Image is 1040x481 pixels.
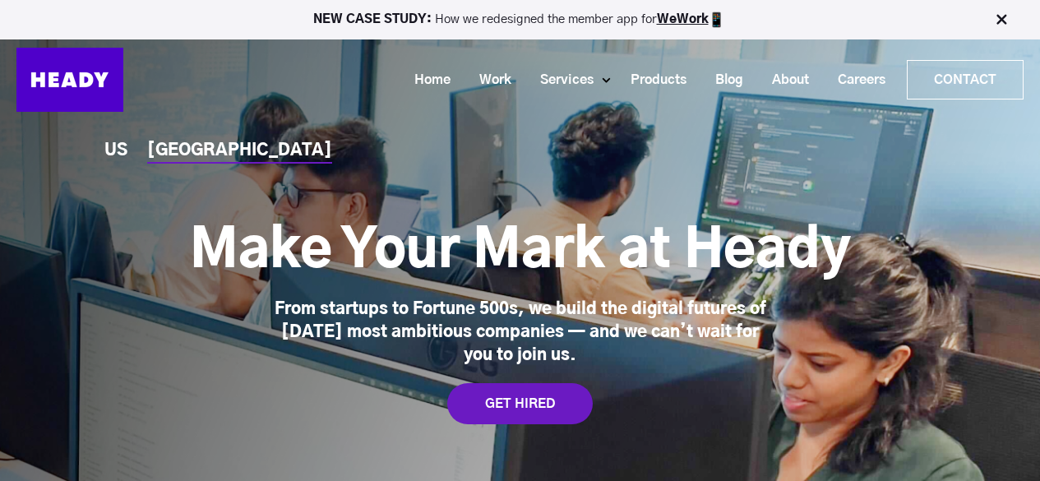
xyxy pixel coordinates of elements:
[104,142,127,160] a: US
[908,61,1023,99] a: Contact
[520,65,602,95] a: Services
[140,60,1024,99] div: Navigation Menu
[610,65,695,95] a: Products
[817,65,894,95] a: Careers
[313,13,435,25] strong: NEW CASE STUDY:
[447,383,593,424] a: GET HIRED
[459,65,520,95] a: Work
[266,298,775,367] div: From startups to Fortune 500s, we build the digital futures of [DATE] most ambitious companies — ...
[394,65,459,95] a: Home
[657,13,709,25] a: WeWork
[695,65,751,95] a: Blog
[7,12,1033,28] p: How we redesigned the member app for
[190,219,851,284] h1: Make Your Mark at Heady
[709,12,725,28] img: app emoji
[16,48,123,112] img: Heady_Logo_Web-01 (1)
[751,65,817,95] a: About
[993,12,1010,28] img: Close Bar
[147,142,332,160] a: [GEOGRAPHIC_DATA]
